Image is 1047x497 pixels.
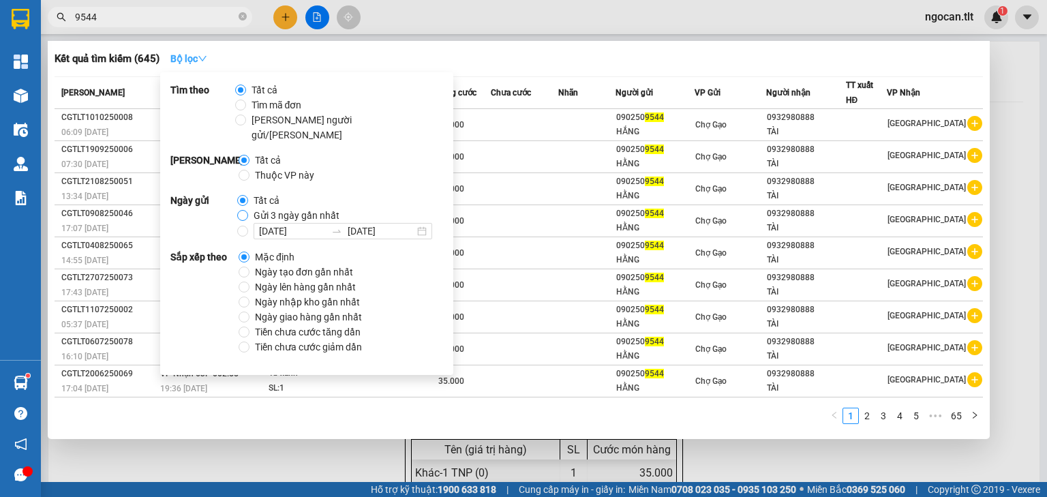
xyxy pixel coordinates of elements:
div: HẰNG [616,157,694,171]
input: Ngày kết thúc [348,224,414,239]
div: 090250 [616,303,694,317]
li: VP [GEOGRAPHIC_DATA] [94,58,181,103]
div: 0932980888 [767,110,845,125]
span: Chợ Gạo [695,248,727,258]
span: [PERSON_NAME] [61,88,125,97]
span: Mặc định [249,250,300,265]
span: 14:55 [DATE] [61,256,108,265]
span: VP Gửi [695,88,720,97]
span: Chợ Gạo [695,184,727,194]
span: Nhãn [558,88,578,97]
li: 3 [875,408,892,424]
a: 3 [876,408,891,423]
a: 4 [892,408,907,423]
div: 090250 [616,239,694,253]
span: 17:43 [DATE] [61,288,108,297]
span: Chợ Gạo [695,280,727,290]
div: HẰNG [616,285,694,299]
span: [GEOGRAPHIC_DATA] [887,311,966,320]
div: CGTLT0607250078 [61,335,156,349]
span: Chưa cước [491,88,531,97]
strong: Sắp xếp theo [170,250,239,355]
span: 9544 [645,209,664,218]
span: Tìm mã đơn [246,97,307,112]
span: Thuộc VP này [249,168,320,183]
div: CGTLT2006250069 [61,367,156,381]
span: TT xuất HĐ [846,80,873,105]
div: TÀI [767,381,845,395]
span: 9544 [645,177,664,186]
span: right [971,411,979,419]
span: down [198,54,207,63]
h3: Kết quả tìm kiếm ( 645 ) [55,52,160,66]
span: Tiền chưa cước tăng dần [249,325,366,340]
div: TÀI [767,349,845,363]
div: 0932980888 [767,142,845,157]
div: 090250 [616,142,694,157]
span: 13:34 [DATE] [61,192,108,201]
span: 9544 [645,112,664,122]
div: HẰNG [616,381,694,395]
span: search [57,12,66,22]
input: Tìm tên, số ĐT hoặc mã đơn [75,10,236,25]
span: [GEOGRAPHIC_DATA] [887,119,966,128]
span: Chợ Gạo [695,344,727,354]
input: Ngày bắt đầu [259,224,326,239]
li: Previous Page [826,408,843,424]
div: 1 B ĐEN [269,398,371,413]
img: warehouse-icon [14,123,28,137]
span: plus-circle [967,340,982,355]
span: [GEOGRAPHIC_DATA] [887,247,966,256]
img: warehouse-icon [14,157,28,171]
strong: [PERSON_NAME] [170,153,239,183]
span: 17:07 [DATE] [61,224,108,233]
span: 9544 [645,305,664,314]
button: Bộ lọcdown [160,48,218,70]
span: [GEOGRAPHIC_DATA] [887,375,966,385]
span: [GEOGRAPHIC_DATA] [887,215,966,224]
div: CGTLT0408250065 [61,239,156,253]
li: 1 [843,408,859,424]
span: 05:37 [DATE] [61,320,108,329]
span: Ngày nhập kho gần nhất [249,295,365,310]
img: solution-icon [14,191,28,205]
img: warehouse-icon [14,376,28,390]
div: CGTLT2108250051 [61,175,156,189]
span: [GEOGRAPHIC_DATA] [887,183,966,192]
div: 090250 [616,175,694,189]
span: [GEOGRAPHIC_DATA] [887,151,966,160]
img: logo-vxr [12,9,29,29]
img: dashboard-icon [14,55,28,69]
div: CGTLT0908250046 [61,207,156,221]
span: [GEOGRAPHIC_DATA] [887,279,966,288]
b: [PERSON_NAME][GEOGRAPHIC_DATA],[PERSON_NAME][GEOGRAPHIC_DATA] [7,75,91,146]
span: Chợ Gạo [695,152,727,162]
li: Next 5 Pages [924,408,946,424]
div: CGTLT1806250066 [61,399,156,413]
span: 19:36 [DATE] [160,384,207,393]
span: 9544 [645,273,664,282]
strong: Ngày gửi [170,193,237,239]
span: Chợ Gạo [695,312,727,322]
div: TÀI [767,317,845,331]
div: 090250 [616,335,694,349]
span: Chợ Gạo [695,120,727,130]
div: TÀI [767,253,845,267]
span: plus-circle [967,212,982,227]
span: plus-circle [967,308,982,323]
span: 9544 [645,241,664,250]
div: 0932980888 [767,399,845,413]
span: Tiền chưa cước giảm dần [249,340,367,355]
div: 0932980888 [767,207,845,221]
span: [PERSON_NAME] người gửi/[PERSON_NAME] [246,112,438,142]
span: to [331,226,342,237]
a: 1 [843,408,858,423]
div: HẰNG [616,349,694,363]
span: Người nhận [766,88,810,97]
span: Người gửi [616,88,653,97]
div: TÀI [767,221,845,235]
span: left [830,411,838,419]
span: ••• [924,408,946,424]
li: Tân Lập Thành [7,7,198,33]
span: plus-circle [967,244,982,259]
